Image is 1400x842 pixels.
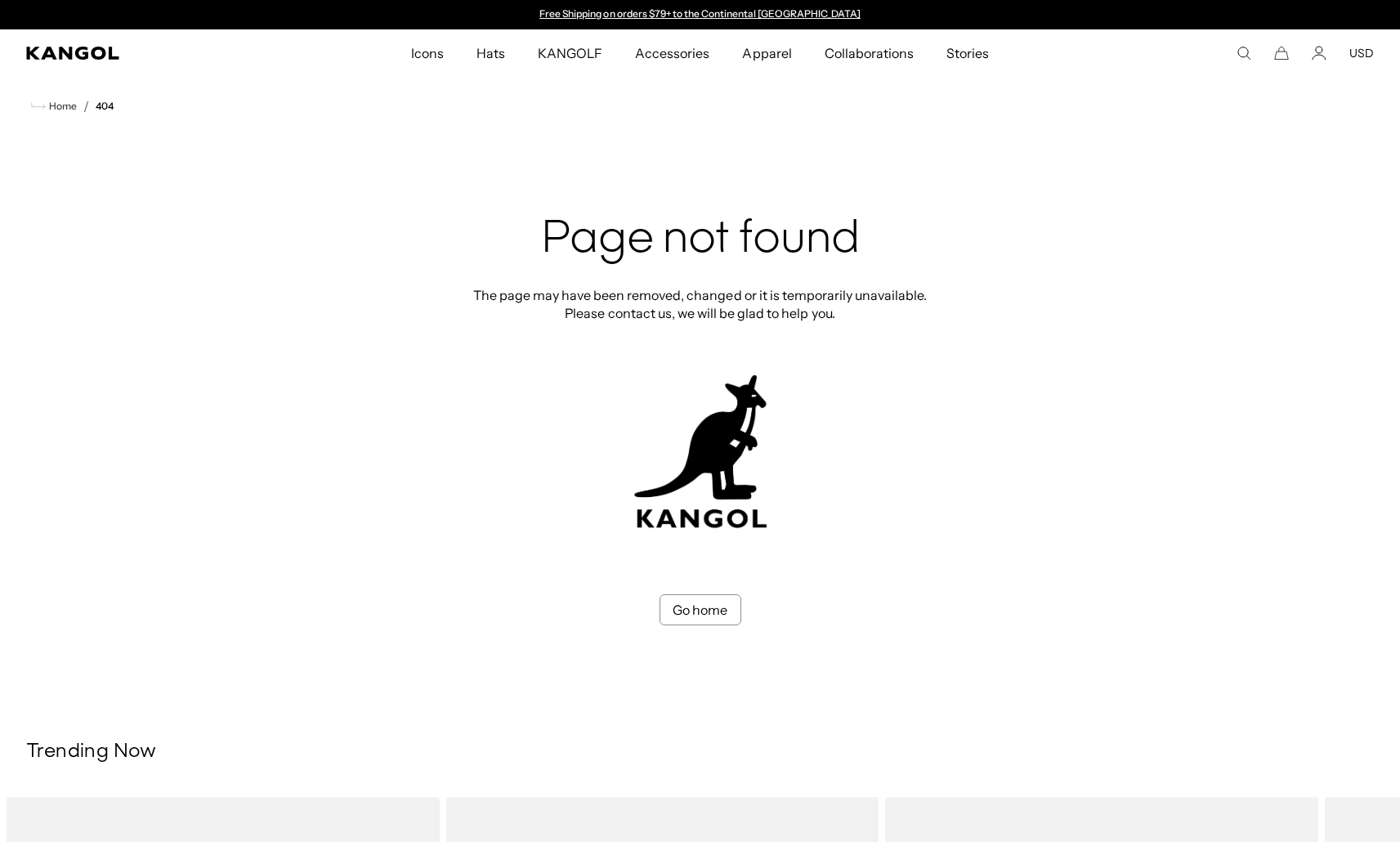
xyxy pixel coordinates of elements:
[825,29,914,77] span: Collaborations
[460,29,521,77] a: Hats
[635,29,709,77] span: Accessories
[46,101,77,112] span: Home
[468,214,933,266] h2: Page not found
[930,29,1005,77] a: Stories
[532,8,869,21] div: Announcement
[1274,46,1289,60] button: Cart
[660,594,741,625] a: Go home
[395,29,460,77] a: Icons
[96,101,114,112] a: 404
[808,29,930,77] a: Collaborations
[476,29,505,77] span: Hats
[411,29,444,77] span: Icons
[77,96,89,116] li: /
[532,8,869,21] div: 1 of 2
[742,29,791,77] span: Apparel
[631,374,770,529] img: kangol-404-logo.jpg
[1237,46,1251,60] summary: Search here
[1312,46,1326,60] a: Account
[521,29,619,77] a: KANGOLF
[26,47,271,60] a: Kangol
[946,29,989,77] span: Stories
[31,99,77,114] a: Home
[619,29,726,77] a: Accessories
[539,7,861,20] a: Free Shipping on orders $79+ to the Continental [GEOGRAPHIC_DATA]
[468,286,933,322] p: The page may have been removed, changed or it is temporarily unavailable. Please contact us, we w...
[532,8,869,21] slideshow-component: Announcement bar
[26,740,1374,764] h3: Trending Now
[726,29,807,77] a: Apparel
[1349,46,1374,60] button: USD
[538,29,602,77] span: KANGOLF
